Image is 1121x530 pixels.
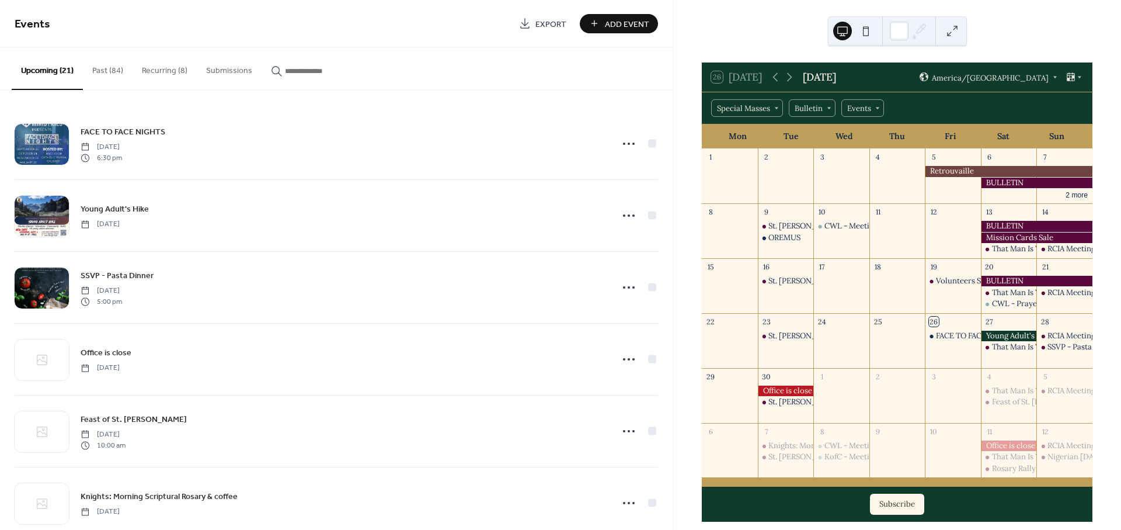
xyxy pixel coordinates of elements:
div: 2 [873,372,883,382]
div: RCIA Meetings [1047,441,1099,451]
div: Office is close [981,441,1037,451]
span: Feast of St. [PERSON_NAME] [81,414,187,426]
span: [DATE] [81,429,126,440]
div: That Man Is You [981,342,1037,352]
div: Office is close [758,386,814,396]
div: BULLETIN [981,178,1092,188]
span: [DATE] [81,142,122,153]
div: St. Anthony's Prayer Group [758,221,814,231]
div: Sun [1030,124,1083,148]
div: OREMUS [758,233,814,243]
div: St. [PERSON_NAME]'s Prayer Group [768,397,899,407]
div: RCIA Meetings [1036,244,1092,254]
span: [DATE] [81,363,120,373]
span: FACE TO FACE NIGHTS [81,126,165,138]
div: OREMUS [768,233,800,243]
span: [DATE] [81,286,122,296]
div: St. Anthony's Prayer Group [758,452,814,462]
div: 24 [817,317,827,327]
span: [DATE] [81,507,120,517]
div: 23 [761,317,771,327]
div: St. [PERSON_NAME]'s Prayer Group [768,276,899,286]
div: 17 [817,262,827,272]
div: 3 [929,372,939,382]
div: 2 [761,153,771,162]
div: 4 [984,372,994,382]
div: CWL - Meeting [824,221,878,231]
a: Knights: Morning Scriptural Rosary & coffee [81,490,238,503]
div: 25 [873,317,883,327]
div: Thu [871,124,924,148]
span: Office is close [81,347,131,359]
div: RCIA Meetings [1047,244,1099,254]
div: SSVP - Pasta Dinner [1036,342,1092,352]
div: 6 [706,427,716,437]
div: Fri [924,124,977,148]
div: 16 [761,262,771,272]
div: 11 [873,207,883,217]
div: Mission Cards Sale [981,233,1092,243]
div: 1 [706,153,716,162]
div: CWL - Meeting [824,441,878,451]
button: Past (84) [83,47,133,89]
div: 30 [761,372,771,382]
div: CWL - Prayers & Squares [992,299,1081,309]
div: Rosary Rally [981,463,1037,474]
div: 7 [1040,153,1050,162]
div: 11 [984,427,994,437]
div: RCIA Meetings [1036,331,1092,341]
div: That Man Is You [992,386,1049,396]
div: Volunteers Social Night Potluck [925,276,981,286]
div: RCIA Meetings [1047,287,1099,298]
div: St. Anthony's Prayer Group [758,331,814,341]
a: Young Adult's Hike [81,202,149,216]
div: 7 [761,427,771,437]
a: Feast of St. [PERSON_NAME] [81,413,187,426]
div: 15 [706,262,716,272]
button: Upcoming (21) [12,47,83,90]
div: St. [PERSON_NAME]'s Prayer Group [768,331,899,341]
div: 21 [1040,262,1050,272]
div: That Man Is You [981,244,1037,254]
div: FACE TO FACE NIGHTS [936,331,1016,341]
div: 5 [929,153,939,162]
span: SSVP - Pasta Dinner [81,270,154,282]
div: 22 [706,317,716,327]
div: 29 [706,372,716,382]
button: Submissions [197,47,262,89]
span: Export [535,18,566,30]
div: Mon [711,124,764,148]
span: 5:00 pm [81,296,122,307]
div: 28 [1040,317,1050,327]
div: 13 [984,207,994,217]
span: [DATE] [81,219,120,230]
div: RCIA Meetings [1047,331,1099,341]
div: Retrouvaille [925,166,1092,176]
div: RCIA Meetings [1047,386,1099,396]
div: SSVP - Pasta Dinner [1047,342,1119,352]
div: 26 [929,317,939,327]
div: That Man Is You [992,287,1049,298]
a: Export [510,14,575,33]
div: BULLETIN [981,276,1092,286]
span: 6:30 pm [81,153,122,163]
div: That Man Is You [981,386,1037,396]
div: That Man Is You [992,244,1049,254]
a: Add Event [580,14,658,33]
div: Sat [977,124,1030,148]
div: That Man Is You [992,342,1049,352]
div: 5 [1040,372,1050,382]
a: SSVP - Pasta Dinner [81,269,154,282]
div: 8 [706,207,716,217]
div: CWL - Meeting [813,221,869,231]
div: 12 [929,207,939,217]
div: CWL - Meeting [813,441,869,451]
div: 19 [929,262,939,272]
div: Rosary Rally [992,463,1036,474]
div: St. [PERSON_NAME]'s Prayer Group [768,221,899,231]
div: 10 [817,207,827,217]
div: Volunteers Social Night Potluck [936,276,1049,286]
div: 12 [1040,427,1050,437]
div: RCIA Meetings [1036,386,1092,396]
div: BULLETIN [981,221,1092,231]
